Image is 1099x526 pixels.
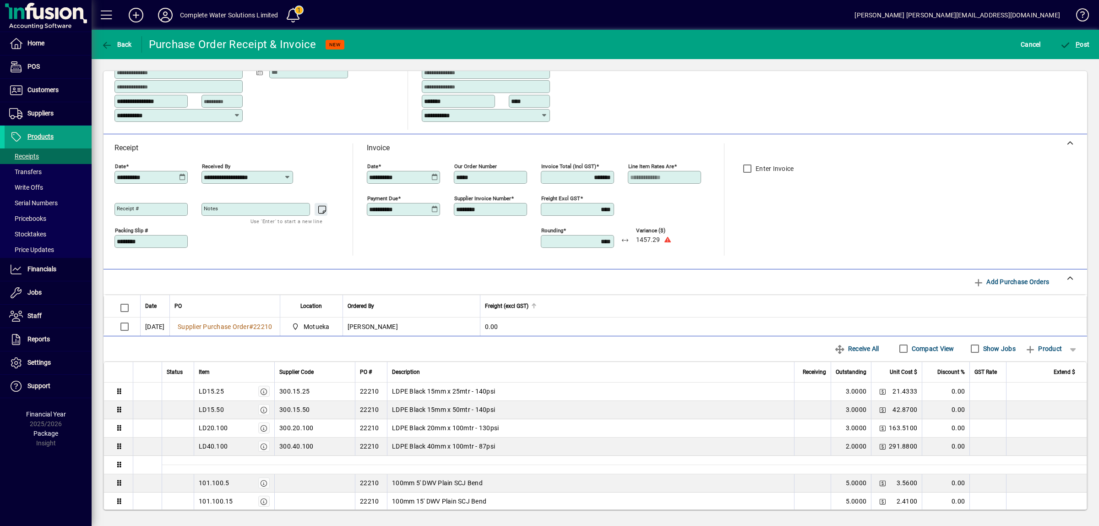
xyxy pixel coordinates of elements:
[1054,367,1075,377] span: Extend $
[343,318,480,336] td: [PERSON_NAME]
[9,184,43,191] span: Write Offs
[26,411,66,418] span: Financial Year
[1020,340,1066,357] button: Product
[876,385,889,398] button: Change Price Levels
[1058,36,1092,53] button: Post
[922,474,969,493] td: 0.00
[304,322,330,331] span: Motueka
[628,163,674,170] mat-label: Line item rates are
[831,401,871,419] td: 3.0000
[1025,341,1062,356] span: Product
[876,403,889,416] button: Change Price Levels
[178,323,249,330] span: Supplier Purchase Order
[836,367,866,377] span: Outstanding
[892,405,917,414] span: 42.8700
[9,199,58,207] span: Serial Numbers
[355,419,387,438] td: 22210
[897,478,918,488] span: 3.5600
[974,367,997,377] span: GST Rate
[27,289,42,296] span: Jobs
[289,321,333,332] span: Motueka
[5,180,92,195] a: Write Offs
[174,301,182,311] span: PO
[149,37,316,52] div: Purchase Order Receipt & Invoice
[5,258,92,281] a: Financials
[174,322,275,332] a: Supplier Purchase Order#22210
[355,493,387,511] td: 22210
[145,301,165,311] div: Date
[831,438,871,456] td: 2.0000
[854,8,1060,22] div: [PERSON_NAME] [PERSON_NAME][EMAIL_ADDRESS][DOMAIN_NAME]
[274,383,355,401] td: 300.15.25
[922,383,969,401] td: 0.00
[367,195,398,202] mat-label: Payment due
[5,32,92,55] a: Home
[199,387,224,396] div: LD15.25
[831,383,871,401] td: 3.0000
[167,367,183,377] span: Status
[355,383,387,401] td: 22210
[99,36,134,53] button: Back
[27,63,40,70] span: POS
[27,335,50,343] span: Reports
[387,493,794,511] td: 100mm 15' DWV Plain SCJ Bend
[101,41,132,48] span: Back
[387,383,794,401] td: LDPE Black 15mm x 25mtr - 140psi
[541,227,563,234] mat-label: Rounding
[202,163,230,170] mat-label: Received by
[937,367,965,377] span: Discount %
[480,318,1087,336] td: 0.00
[803,367,826,377] span: Receiving
[831,493,871,511] td: 5.0000
[485,301,1076,311] div: Freight (excl GST)
[5,195,92,211] a: Serial Numbers
[922,419,969,438] td: 0.00
[897,497,918,506] span: 2.4100
[889,423,917,433] span: 163.5100
[9,246,54,253] span: Price Updates
[387,419,794,438] td: LDPE Black 20mm x 100mtr - 130psi
[199,442,228,451] div: LD40.100
[754,164,794,173] label: Enter Invoice
[876,495,889,508] button: Change Price Levels
[5,148,92,164] a: Receipts
[27,312,42,319] span: Staff
[454,163,497,170] mat-label: Our order number
[355,438,387,456] td: 22210
[636,228,691,234] span: Variance ($)
[834,341,879,356] span: Receive All
[541,195,580,202] mat-label: Freight excl GST
[5,305,92,328] a: Staff
[92,36,142,53] app-page-header-button: Back
[392,367,420,377] span: Description
[5,375,92,398] a: Support
[5,102,92,125] a: Suppliers
[27,359,51,366] span: Settings
[329,42,341,48] span: NEW
[969,274,1053,290] button: Add Purchase Orders
[831,474,871,493] td: 5.0000
[541,163,596,170] mat-label: Invoice Total (incl GST)
[253,323,272,330] span: 22210
[1076,41,1080,48] span: P
[33,430,58,437] span: Package
[5,226,92,242] a: Stocktakes
[199,478,229,488] div: 101.100.5
[300,301,322,311] span: Location
[5,164,92,180] a: Transfers
[892,387,917,396] span: 21.4333
[204,205,218,212] mat-label: Notes
[279,367,314,377] span: Supplier Code
[348,301,374,311] span: Ordered By
[485,301,528,311] span: Freight (excl GST)
[636,236,660,244] span: 1457.29
[454,195,511,202] mat-label: Supplier invoice number
[174,301,275,311] div: PO
[890,367,917,377] span: Unit Cost $
[199,367,210,377] span: Item
[9,153,39,160] span: Receipts
[355,401,387,419] td: 22210
[9,215,46,222] span: Pricebooks
[5,351,92,374] a: Settings
[27,133,54,140] span: Products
